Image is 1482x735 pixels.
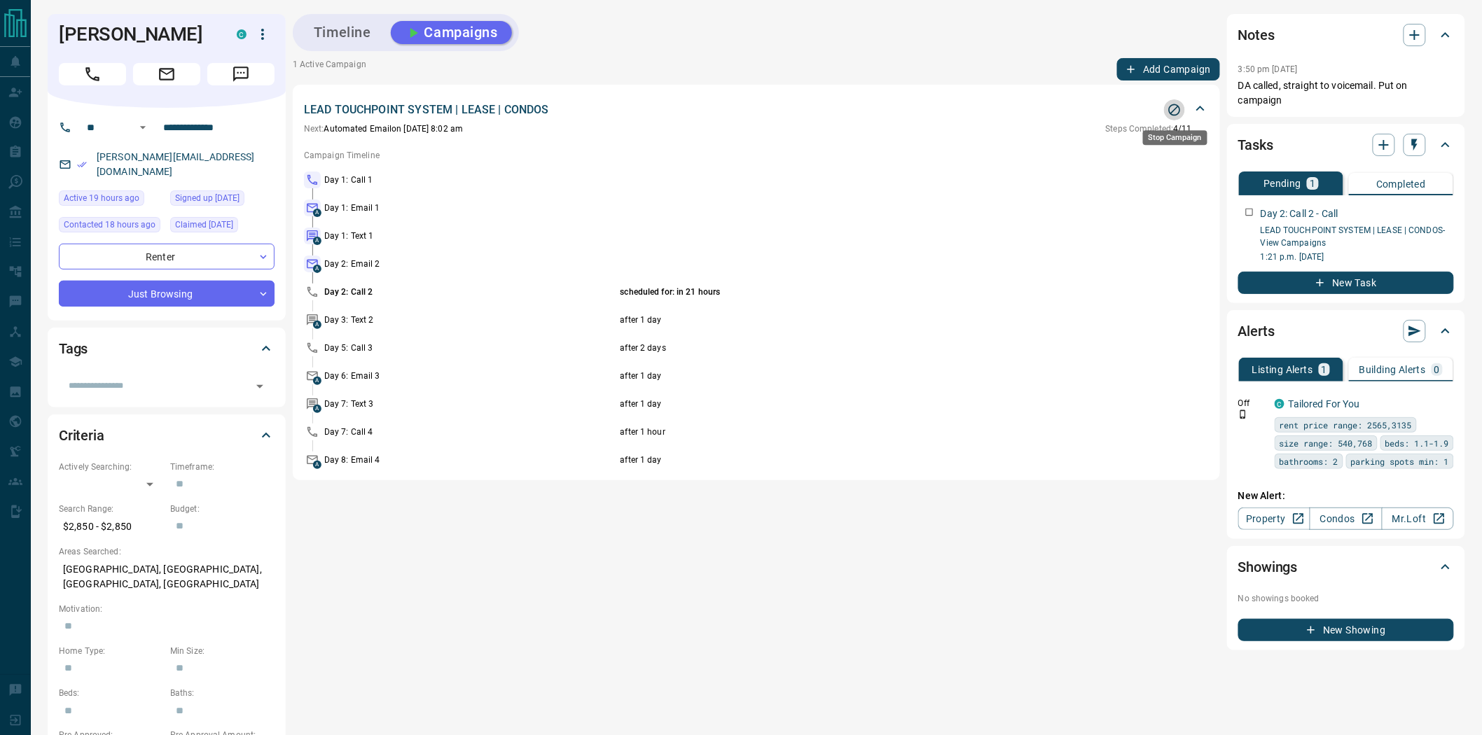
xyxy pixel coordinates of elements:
p: Day 8: Email 4 [324,454,617,466]
p: Day 5: Call 3 [324,342,617,354]
p: 3:50 pm [DATE] [1238,64,1298,74]
span: beds: 1.1-1.9 [1385,436,1449,450]
h2: Notes [1238,24,1275,46]
p: New Alert: [1238,489,1454,503]
p: Day 6: Email 3 [324,370,617,382]
span: A [313,405,321,413]
p: LEAD TOUCHPOINT SYSTEM | LEASE | CONDOS [304,101,549,118]
p: after 2 days [621,342,1108,354]
div: Fri May 10 2019 [170,190,275,210]
div: condos.ca [1275,399,1284,409]
button: Timeline [300,21,385,44]
p: Day 2: Call 2 - Call [1261,206,1338,221]
p: Campaign Timeline [304,149,1209,162]
span: Next: [304,124,324,134]
button: Campaigns [391,21,512,44]
p: No showings booked [1238,592,1454,605]
p: after 1 day [621,370,1108,382]
div: Tue Aug 12 2025 [59,190,163,210]
p: Budget: [170,503,275,515]
svg: Push Notification Only [1238,409,1248,419]
span: A [313,321,321,329]
h1: [PERSON_NAME] [59,23,216,45]
button: Open [250,377,270,396]
p: Home Type: [59,645,163,657]
p: Areas Searched: [59,545,275,558]
p: Search Range: [59,503,163,515]
h2: Criteria [59,424,104,447]
p: 0 [1434,365,1440,374]
div: Alerts [1238,314,1454,348]
a: Tailored For You [1289,398,1360,409]
button: Stop Campaign [1164,99,1185,120]
span: A [313,237,321,245]
div: condos.ca [237,29,247,39]
div: Showings [1238,550,1454,584]
p: 4 / 11 [1106,122,1192,135]
p: Beds: [59,687,163,699]
button: New Showing [1238,619,1454,641]
p: scheduled for: in 21 hours [621,286,1108,298]
p: 1:21 p.m. [DATE] [1261,251,1454,263]
span: Call [59,63,126,85]
p: Motivation: [59,603,275,615]
p: Baths: [170,687,275,699]
span: Claimed [DATE] [175,218,233,232]
div: Tags [59,332,275,365]
span: A [313,265,321,273]
p: after 1 hour [621,426,1108,438]
a: Property [1238,507,1310,530]
span: bathrooms: 2 [1280,454,1338,468]
p: Day 7: Text 3 [324,398,617,410]
p: after 1 day [621,398,1108,410]
a: LEAD TOUCHPOINT SYSTEM | LEASE | CONDOS- View Campaigns [1261,225,1446,248]
div: Just Browsing [59,281,275,307]
p: Off [1238,397,1266,409]
p: after 1 day [621,454,1108,466]
span: A [313,377,321,385]
p: Day 7: Call 4 [324,426,617,438]
span: Email [133,63,200,85]
p: $2,850 - $2,850 [59,515,163,538]
span: parking spots min: 1 [1351,454,1449,468]
p: 1 Active Campaign [293,58,366,80]
p: DA called, straight to voicemail. Put on campaign [1238,78,1454,108]
div: Tasks [1238,128,1454,162]
h2: Showings [1238,556,1298,578]
span: rent price range: 2565,3135 [1280,418,1412,432]
p: [GEOGRAPHIC_DATA], [GEOGRAPHIC_DATA], [GEOGRAPHIC_DATA], [GEOGRAPHIC_DATA] [59,558,275,596]
a: [PERSON_NAME][EMAIL_ADDRESS][DOMAIN_NAME] [97,151,255,177]
span: Steps Completed: [1106,124,1174,134]
a: Condos [1310,507,1382,530]
p: Listing Alerts [1252,365,1313,374]
p: Day 2: Email 2 [324,258,617,270]
span: Message [207,63,275,85]
p: Automated Email on [DATE] 8:02 am [304,122,463,135]
p: Building Alerts [1359,365,1426,374]
button: New Task [1238,272,1454,294]
p: Min Size: [170,645,275,657]
p: Day 3: Text 2 [324,314,617,326]
div: LEAD TOUCHPOINT SYSTEM | LEASE | CONDOSStop CampaignNext:Automated Emailon [DATE] 8:02 amSteps Co... [304,99,1209,138]
button: Add Campaign [1117,58,1220,80]
p: Pending [1263,178,1301,188]
p: Completed [1376,179,1426,189]
div: Criteria [59,419,275,452]
button: Open [134,119,151,136]
h2: Alerts [1238,320,1275,342]
div: Notes [1238,18,1454,52]
p: 1 [1322,365,1327,374]
a: Mr.Loft [1382,507,1454,530]
p: Day 1: Call 1 [324,174,617,186]
p: after 1 day [621,314,1108,326]
p: Actively Searching: [59,461,163,473]
h2: Tags [59,337,88,360]
p: Day 2: Call 2 [324,286,617,298]
p: Day 1: Email 1 [324,202,617,214]
div: Stop Campaign [1143,130,1207,145]
span: size range: 540,768 [1280,436,1373,450]
span: A [313,461,321,469]
span: Signed up [DATE] [175,191,240,205]
div: Tue Aug 12 2025 [59,217,163,237]
p: Day 1: Text 1 [324,230,617,242]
